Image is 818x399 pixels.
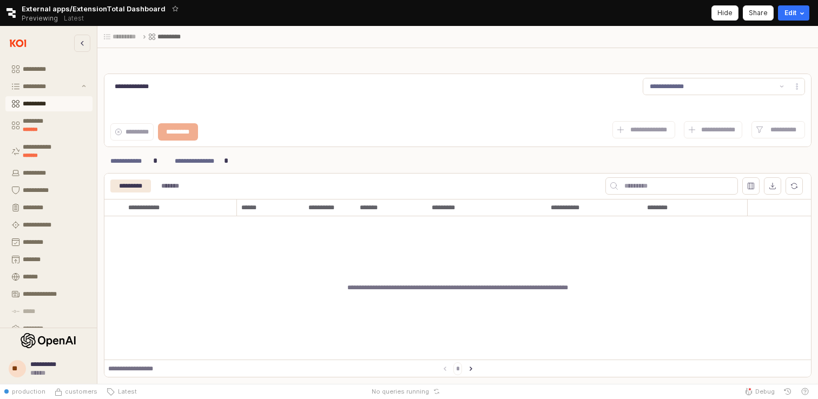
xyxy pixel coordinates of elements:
button: Latest [102,384,141,399]
span: Latest [115,387,137,396]
button: History [779,384,796,399]
button: Threat Center [5,287,93,302]
span: Debug [755,387,775,396]
button: Next page [464,362,477,375]
button: Reset app state [431,388,442,395]
p: Share [749,9,768,17]
span: production [12,387,45,396]
button: Menu [789,78,805,95]
input: Page [454,363,461,375]
main: App Frame [97,26,818,384]
div: History [153,179,187,192]
button: Guardrails [5,183,93,198]
button: Show suggestions [775,78,788,95]
button: Share app [743,5,774,21]
button: Software [5,114,93,137]
button: Add app to favorites [170,3,181,14]
span: External apps/ExtensionTotal Dashboard [22,3,166,14]
span: customers [65,387,97,396]
div: Hide [717,6,733,20]
button: All Items [5,96,93,111]
button: Source Control [50,384,102,399]
div: Inventory [110,179,151,192]
button: Audit [5,304,93,319]
button: Hide app [711,5,738,21]
button: Releases and History [58,11,90,26]
button: Koidex [5,269,93,284]
div: Table toolbar [104,360,812,377]
nav: Breadcrumbs [104,32,576,41]
span: No queries running [372,387,429,396]
button: Inventory [5,79,93,94]
button: Remediation [5,217,93,232]
button: MCP Servers [5,139,93,163]
button: Requests [5,235,93,250]
button: Policies [5,200,93,215]
button: Dashboard [5,62,93,77]
span: Previewing [22,13,58,24]
button: Endpoints [5,165,93,181]
button: Debug [740,384,779,399]
button: Edit [778,5,809,21]
button: Settings [5,321,93,336]
button: Help [796,384,814,399]
p: Latest [64,14,84,23]
button: Publish [5,252,93,267]
div: Previewing Latest [22,11,90,26]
